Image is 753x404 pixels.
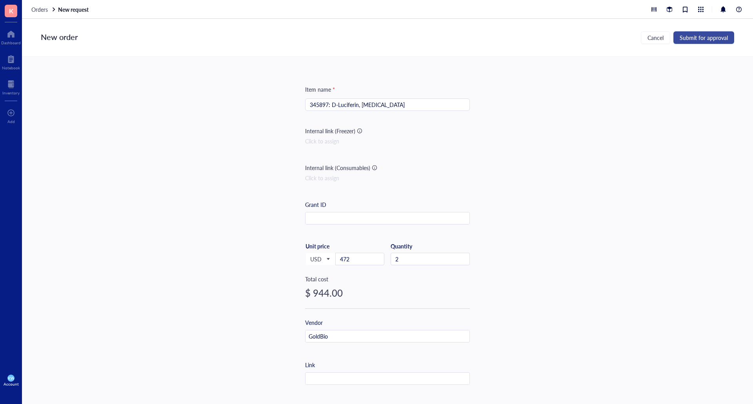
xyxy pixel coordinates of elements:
button: Submit for approval [673,31,734,44]
a: New request [58,6,90,13]
a: Dashboard [1,28,21,45]
div: Link [305,361,315,369]
span: Orders [31,5,48,13]
div: New order [41,31,78,44]
div: Vendor [305,318,323,327]
a: Orders [31,6,56,13]
button: Cancel [641,31,670,44]
div: Add [7,119,15,124]
div: Grant ID [305,200,326,209]
div: Total cost [305,275,470,283]
div: $ 944.00 [305,286,470,299]
span: Submit for approval [680,34,728,41]
span: K [9,6,13,16]
div: Quantity [391,243,470,250]
div: Internal link (Consumables) [305,163,370,172]
span: KW [8,376,15,380]
div: Notebook [2,65,20,70]
a: Inventory [2,78,20,95]
div: Account [4,382,19,386]
span: USD [310,255,329,263]
div: Inventory [2,91,20,95]
div: Click to assign [305,174,470,182]
div: Internal link (Freezer) [305,127,355,135]
div: Click to assign [305,137,470,145]
div: Item name [305,85,335,94]
div: Dashboard [1,40,21,45]
a: Notebook [2,53,20,70]
span: Cancel [648,34,664,41]
div: Unit price [306,243,355,250]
